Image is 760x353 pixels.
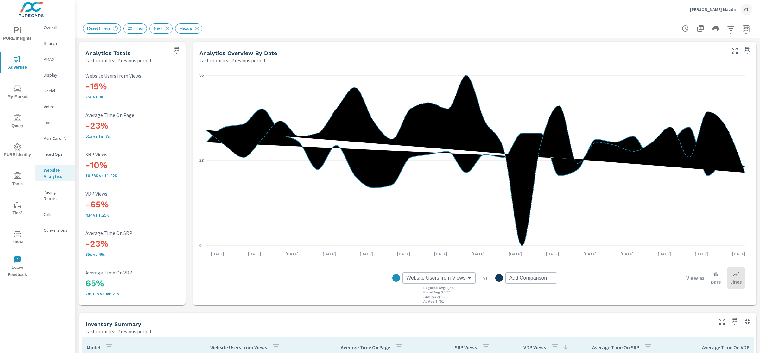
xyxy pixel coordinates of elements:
div: nav menu [0,19,35,281]
p: Video [44,104,70,110]
span: PURE Identity [2,143,33,159]
p: PureCars TV [44,135,70,142]
p: Group Avg : — [423,295,445,299]
div: Mazda [175,23,202,34]
p: 10,680 vs 11,822 [85,173,179,178]
p: Brand Avg : 2,177 [423,290,450,294]
h3: -10% [85,160,179,171]
p: Average Time On Page [85,112,179,118]
p: Last month vs Previous period [199,57,265,64]
p: VDP Views [523,344,546,350]
p: Fixed Ops [44,151,70,157]
h5: Inventory Summary [85,321,141,327]
div: Website Analytics [35,165,75,181]
text: 28 [199,158,204,163]
h3: 65% [85,278,179,289]
p: [DATE] [653,251,675,257]
div: New [149,23,173,34]
p: [DATE] [206,251,229,257]
p: vs [476,275,495,281]
span: Tier2 [2,201,33,217]
h6: View as [686,275,705,281]
div: Local [35,118,75,127]
span: 20 miles [124,26,147,31]
p: [DATE] [281,251,303,257]
button: Apply Filters [725,22,737,35]
p: 7m 11s vs 4m 21s [85,291,179,296]
h3: -15% [85,81,179,92]
p: [DATE] [616,251,638,257]
p: Average Time On SRP [85,230,179,236]
p: Pacing Report [44,189,70,202]
p: Average Time On Page [341,344,390,350]
div: Pacing Report [35,187,75,203]
p: [PERSON_NAME] Mazda [690,7,736,12]
p: 750 vs 881 [85,94,179,99]
p: Last month vs Previous period [85,328,151,335]
button: Minimize Widget [742,317,752,327]
p: Overall [44,24,70,31]
p: [DATE] [393,251,415,257]
p: Website Users from Views [85,73,179,79]
p: PMAX [44,56,70,62]
p: Bars [711,278,721,286]
p: [DATE] [579,251,601,257]
div: Video [35,102,75,111]
div: Website Users from Views [402,272,476,284]
div: Search [35,39,75,48]
p: Lines [730,278,742,286]
span: Save this to your personalized report [730,317,740,327]
button: Make Fullscreen [730,46,740,56]
h3: -23% [85,120,179,131]
div: Display [35,70,75,80]
span: Query [2,114,33,129]
div: Overall [35,23,75,32]
p: 35s vs 46s [85,252,179,257]
p: 434 vs 1,250 [85,212,179,217]
div: Fixed Ops [35,149,75,159]
p: [DATE] [430,251,452,257]
button: Select Date Range [740,22,752,35]
p: Search [44,40,70,47]
p: VDP Views [85,191,179,197]
button: Print Report [709,22,722,35]
button: "Export Report to PDF" [694,22,707,35]
span: New [150,26,166,31]
p: All Avg : 1,451 [423,299,444,304]
p: Last month vs Previous period [85,57,151,64]
p: Average Time On VDP [85,270,179,275]
p: SRP Views [85,152,179,157]
span: My Market [2,85,33,100]
span: Advertise [2,56,33,71]
span: Save this to your personalized report [742,46,752,56]
p: Display [44,72,70,78]
p: [DATE] [541,251,564,257]
span: Save this to your personalized report [172,46,182,56]
div: Add Comparison [505,272,557,284]
div: Reset Filters [83,23,121,34]
p: Average Time On VDP [702,344,750,350]
p: Model [87,344,100,350]
p: [DATE] [318,251,340,257]
h5: Analytics Totals [85,50,130,56]
p: 51s vs 1m 7s [85,134,179,139]
div: PMAX [35,54,75,64]
span: Driver [2,230,33,246]
div: PureCars TV [35,134,75,143]
span: Reset Filters [83,26,114,31]
p: [DATE] [467,251,489,257]
text: 56 [199,73,204,78]
p: Local [44,119,70,126]
p: [DATE] [690,251,712,257]
p: [DATE] [728,251,750,257]
p: Regional Avg : 1,277 [423,286,455,290]
div: CL [741,4,752,15]
p: Average Time On SRP [592,344,639,350]
p: [DATE] [355,251,377,257]
p: Website Analytics [44,167,70,180]
button: Make Fullscreen [717,317,727,327]
h3: -23% [85,238,179,249]
span: PURE Insights [2,27,33,42]
p: Social [44,88,70,94]
span: Website Users from Views [406,275,465,281]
